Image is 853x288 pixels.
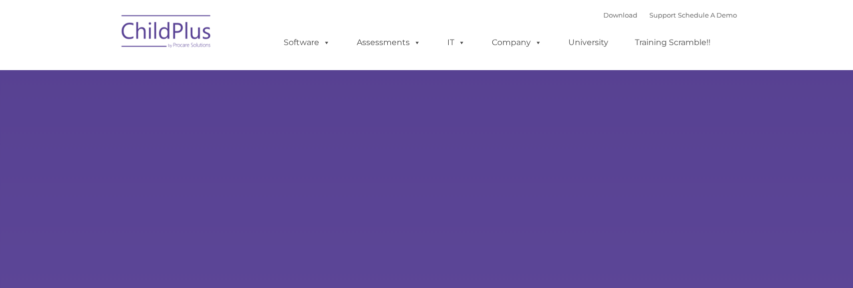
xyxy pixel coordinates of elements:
[558,33,618,53] a: University
[274,33,340,53] a: Software
[649,11,676,19] a: Support
[625,33,720,53] a: Training Scramble!!
[437,33,475,53] a: IT
[603,11,637,19] a: Download
[347,33,431,53] a: Assessments
[678,11,737,19] a: Schedule A Demo
[603,11,737,19] font: |
[117,8,217,58] img: ChildPlus by Procare Solutions
[482,33,552,53] a: Company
